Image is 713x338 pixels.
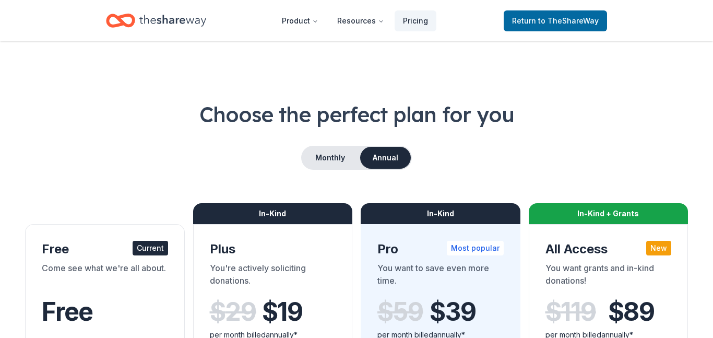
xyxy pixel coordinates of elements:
div: Current [133,241,168,255]
h1: Choose the perfect plan for you [25,100,688,129]
button: Product [274,10,327,31]
button: Annual [360,147,411,169]
span: Return [512,15,599,27]
div: Most popular [447,241,504,255]
nav: Main [274,8,436,33]
div: Come see what we're all about. [42,262,168,291]
div: In-Kind [193,203,353,224]
div: In-Kind + Grants [529,203,688,224]
button: Resources [329,10,393,31]
div: Pro [377,241,504,258]
div: All Access [545,241,672,258]
button: Monthly [302,147,358,169]
span: $ 89 [608,297,655,327]
div: New [646,241,671,255]
div: In-Kind [361,203,520,224]
span: $ 39 [430,297,476,327]
a: Home [106,8,206,33]
div: You want grants and in-kind donations! [545,262,672,291]
span: $ 19 [262,297,303,327]
div: You want to save even more time. [377,262,504,291]
span: to TheShareWay [538,16,599,25]
div: Free [42,241,168,258]
span: Free [42,296,93,327]
a: Returnto TheShareWay [504,10,607,31]
div: You're actively soliciting donations. [210,262,336,291]
a: Pricing [395,10,436,31]
div: Plus [210,241,336,258]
